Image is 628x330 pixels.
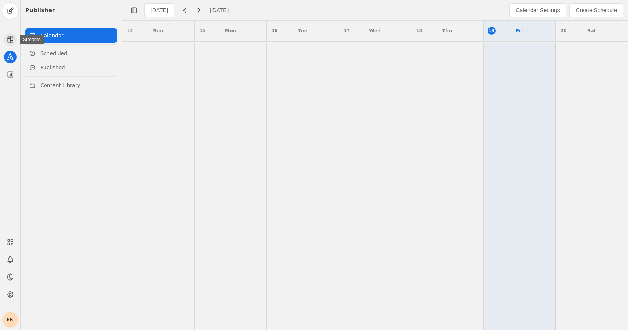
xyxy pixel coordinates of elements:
a: Calendar [25,28,117,43]
button: Calendar Settings [509,3,566,17]
div: 15 [199,27,206,35]
div: 17 [343,27,351,35]
a: Scheduled [25,46,117,61]
div: Sun [153,27,163,35]
div: 18 [415,27,423,35]
span: Create Schedule [576,6,617,14]
div: 20 [560,27,567,35]
span: Calendar Settings [516,6,560,14]
div: [DATE] [151,6,168,14]
button: KN [2,312,18,328]
div: Thu [442,27,452,35]
div: Mon [225,27,236,35]
div: Tue [298,27,307,35]
div: Sat [587,27,596,35]
div: Wed [369,27,381,35]
button: [DATE] [144,3,174,17]
div: 14 [126,27,134,35]
div: 19 [488,27,496,35]
div: [DATE] [210,6,229,14]
div: 16 [270,27,278,35]
a: Published [25,61,117,75]
div: Fri [516,27,523,35]
a: Content Library [25,78,117,93]
div: Streams [20,35,44,44]
button: Create Schedule [569,3,623,17]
